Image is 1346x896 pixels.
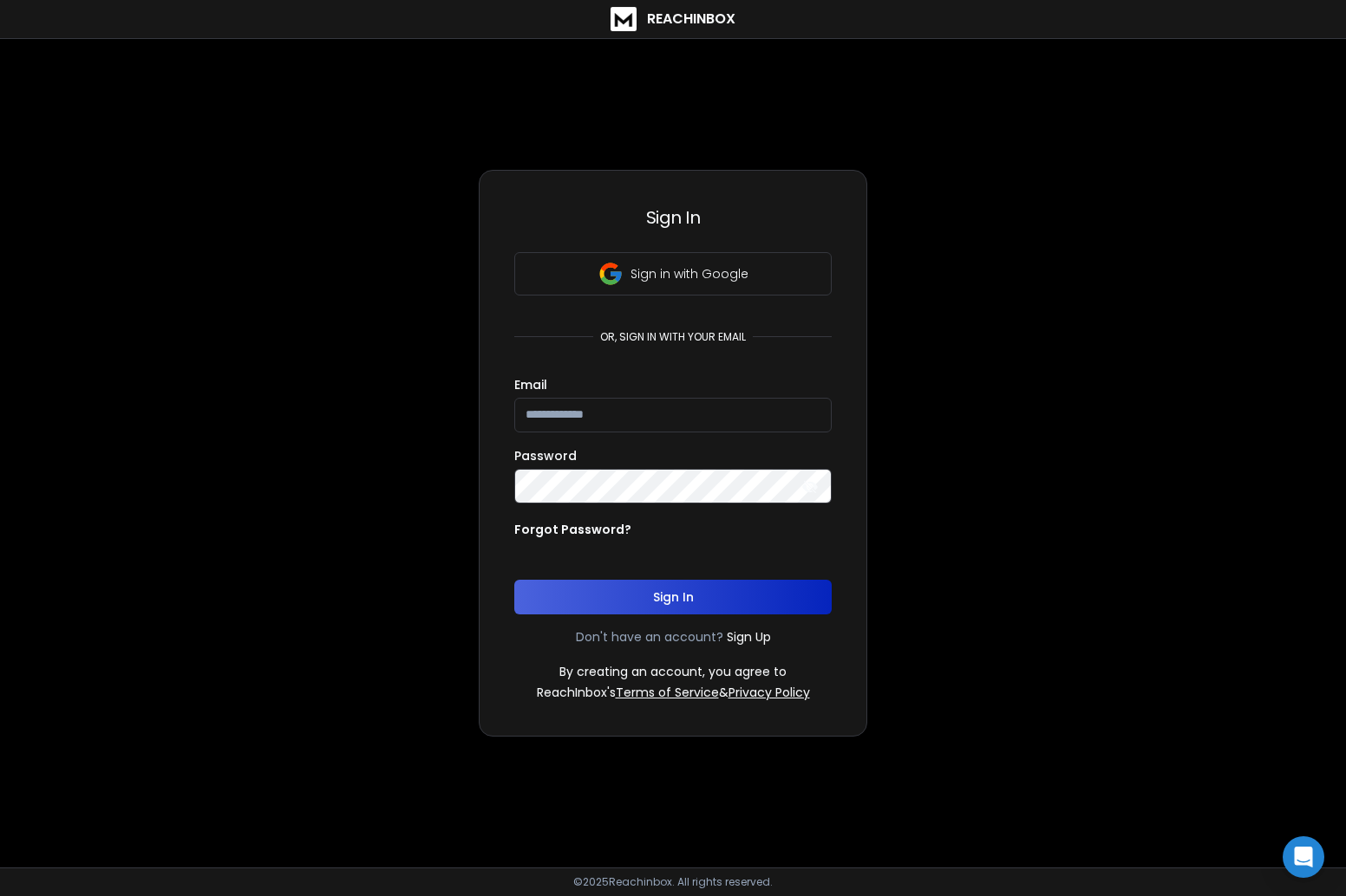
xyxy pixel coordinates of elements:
[514,379,547,391] label: Email
[559,663,787,680] p: By creating an account, you agree to
[727,628,771,646] a: Sign Up
[537,684,810,701] p: ReachInbox's &
[1283,836,1324,878] div: Open Intercom Messenger
[576,628,723,646] p: Don't have an account?
[631,265,748,282] p: Sign in with Google
[514,580,832,614] button: Sign In
[593,330,753,344] p: or, sign in with your email
[616,684,719,701] a: Terms of Service
[647,9,735,29] h1: ReachInbox
[611,7,637,31] img: logo
[514,205,832,230] h3: Sign In
[514,252,832,295] button: Sign in with Google
[573,875,773,889] p: © 2025 Reachinbox. All rights reserved.
[611,7,735,31] a: ReachInbox
[514,450,577,462] label: Password
[729,684,810,701] a: Privacy Policy
[514,521,631,538] p: Forgot Password?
